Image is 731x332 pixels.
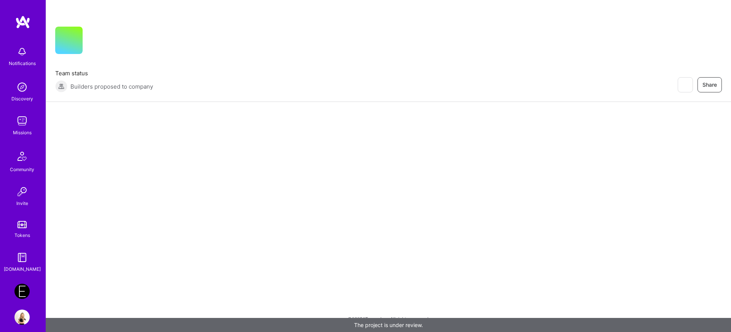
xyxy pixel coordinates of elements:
div: Tokens [14,231,30,239]
img: User Avatar [14,310,30,325]
i: icon EyeClosed [682,82,688,88]
div: Missions [13,129,32,137]
div: Invite [16,199,28,207]
i: icon CompanyGray [92,39,98,45]
img: guide book [14,250,30,265]
img: Endeavor: Data Team- 3338DES275 [14,284,30,299]
div: Notifications [9,59,36,67]
img: Community [13,147,31,165]
img: bell [14,44,30,59]
div: The project is under review. [46,318,731,332]
span: Builders proposed to company [70,83,153,91]
img: teamwork [14,113,30,129]
a: User Avatar [13,310,32,325]
div: Community [10,165,34,173]
span: Team status [55,69,153,77]
img: Builders proposed to company [55,80,67,92]
img: Invite [14,184,30,199]
img: discovery [14,79,30,95]
div: Discovery [11,95,33,103]
a: Endeavor: Data Team- 3338DES275 [13,284,32,299]
button: Share [697,77,722,92]
div: [DOMAIN_NAME] [4,265,41,273]
img: tokens [18,221,27,228]
span: Share [702,81,717,89]
img: logo [15,15,30,29]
